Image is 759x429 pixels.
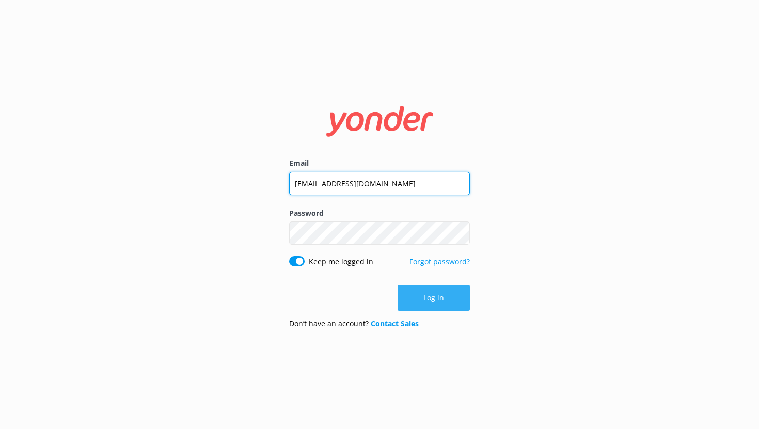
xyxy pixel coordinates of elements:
label: Password [289,208,470,219]
a: Contact Sales [371,319,419,328]
input: user@emailaddress.com [289,172,470,195]
label: Email [289,157,470,169]
button: Log in [398,285,470,311]
label: Keep me logged in [309,256,373,267]
button: Show password [449,223,470,244]
a: Forgot password? [409,257,470,266]
p: Don’t have an account? [289,318,419,329]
